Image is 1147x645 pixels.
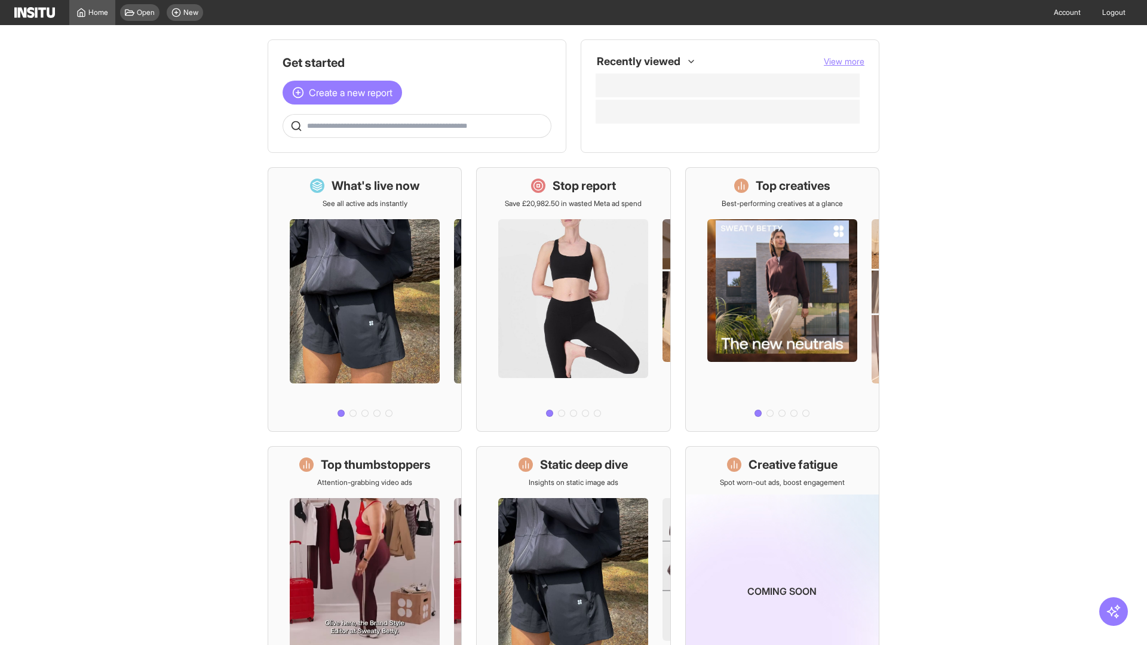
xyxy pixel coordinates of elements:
[283,54,551,71] h1: Get started
[505,199,642,208] p: Save £20,982.50 in wasted Meta ad spend
[722,199,843,208] p: Best-performing creatives at a glance
[283,81,402,105] button: Create a new report
[540,456,628,473] h1: Static deep dive
[88,8,108,17] span: Home
[321,456,431,473] h1: Top thumbstoppers
[824,56,864,66] span: View more
[756,177,830,194] h1: Top creatives
[476,167,670,432] a: Stop reportSave £20,982.50 in wasted Meta ad spend
[183,8,198,17] span: New
[323,199,407,208] p: See all active ads instantly
[14,7,55,18] img: Logo
[529,478,618,487] p: Insights on static image ads
[268,167,462,432] a: What's live nowSee all active ads instantly
[824,56,864,67] button: View more
[137,8,155,17] span: Open
[317,478,412,487] p: Attention-grabbing video ads
[553,177,616,194] h1: Stop report
[332,177,420,194] h1: What's live now
[309,85,392,100] span: Create a new report
[685,167,879,432] a: Top creativesBest-performing creatives at a glance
